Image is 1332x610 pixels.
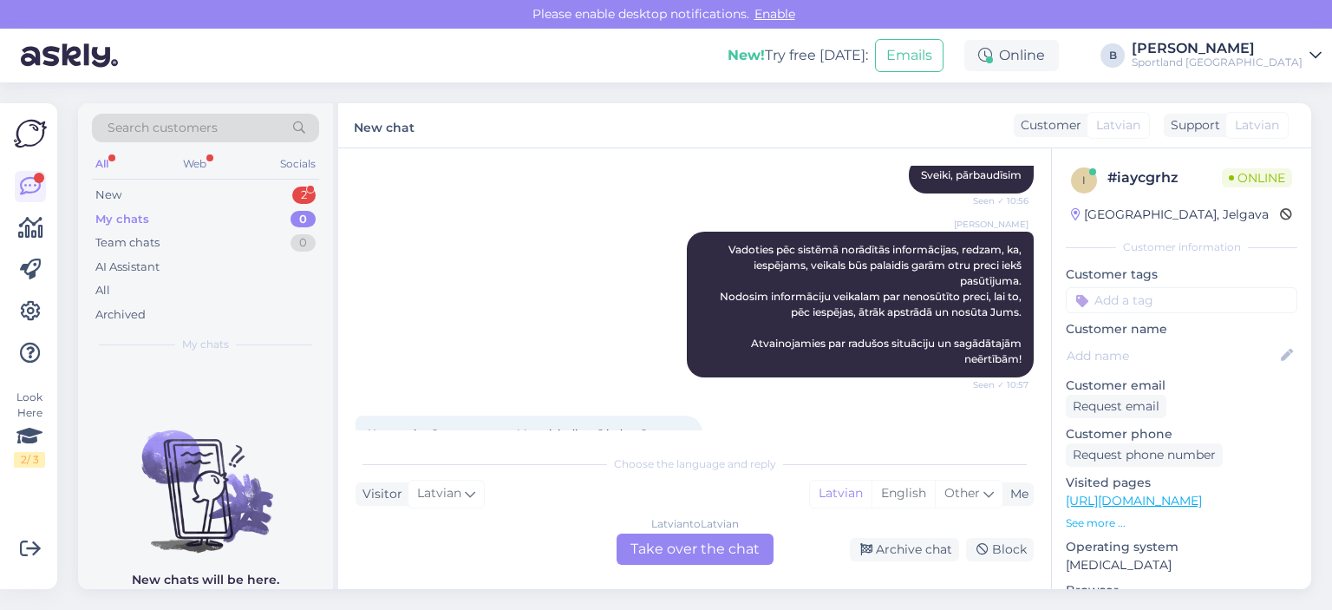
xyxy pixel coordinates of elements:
div: [PERSON_NAME] [1132,42,1303,56]
div: AI Assistant [95,259,160,276]
span: Other [944,485,980,501]
div: All [95,282,110,299]
input: Add name [1067,346,1277,365]
div: Visitor [356,485,402,503]
b: New! [728,47,765,63]
div: 2 / 3 [14,452,45,468]
div: Customer [1014,116,1081,134]
div: Block [966,538,1034,561]
div: B [1100,43,1125,68]
button: Emails [875,39,943,72]
span: Latvian [417,484,461,503]
span: My chats [182,337,229,352]
div: Archived [95,306,146,324]
div: # iaycgrhz [1107,167,1222,188]
p: Operating system [1066,538,1297,556]
div: Me [1003,485,1028,503]
div: My chats [95,211,149,228]
div: Try free [DATE]: [728,45,868,66]
a: [PERSON_NAME]Sportland [GEOGRAPHIC_DATA] [1132,42,1322,69]
div: Web [180,153,210,175]
span: Vadoties pēc sistēmā norādītās informācijas, redzam, ka, iespējams, veikals būs palaidis garām ot... [720,243,1024,365]
div: New [95,187,121,204]
div: Latvian to Latvian [651,516,739,532]
img: No chats [78,399,333,555]
p: Customer tags [1066,266,1297,284]
span: Latvian [1096,116,1140,134]
div: English [872,481,935,507]
div: [GEOGRAPHIC_DATA], Jelgava [1071,206,1269,224]
div: Customer information [1066,239,1297,255]
div: All [92,153,112,175]
div: Take over the chat [617,534,774,565]
p: Browser [1066,581,1297,600]
div: Team chats [95,234,160,252]
p: Customer phone [1066,425,1297,443]
p: See more ... [1066,515,1297,531]
div: Request phone number [1066,443,1223,467]
div: 0 [291,211,316,228]
img: Askly Logo [14,117,47,150]
input: Add a tag [1066,287,1297,313]
span: Search customers [108,119,218,137]
div: Latvian [810,481,872,507]
span: Enable [749,6,800,22]
div: Choose the language and reply [356,456,1034,472]
span: Latvian [1235,116,1279,134]
span: Seen ✓ 10:57 [963,378,1028,391]
div: Socials [277,153,319,175]
div: Support [1164,116,1220,134]
span: i [1082,174,1086,187]
div: 0 [291,234,316,252]
p: Visited pages [1066,474,1297,492]
span: Nav ne pirmā ne otra prece. Man piektdien tā ir domāta dāvanai .. saubos kad lidz piektdienai atn... [368,427,660,456]
span: [PERSON_NAME] [954,218,1028,231]
p: [MEDICAL_DATA] [1066,556,1297,574]
div: Archive chat [850,538,959,561]
span: Seen ✓ 10:56 [963,194,1028,207]
span: Online [1222,168,1292,187]
div: 2 [292,187,316,204]
span: Sveiki, pārbaudīsim [921,168,1022,181]
div: Request email [1066,395,1166,418]
div: Look Here [14,390,45,468]
label: New chat [354,114,415,137]
div: Online [964,40,1059,71]
p: Customer email [1066,377,1297,395]
a: [URL][DOMAIN_NAME] [1066,493,1202,508]
p: Customer name [1066,320,1297,338]
p: New chats will be here. [132,571,279,589]
div: Sportland [GEOGRAPHIC_DATA] [1132,56,1303,69]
